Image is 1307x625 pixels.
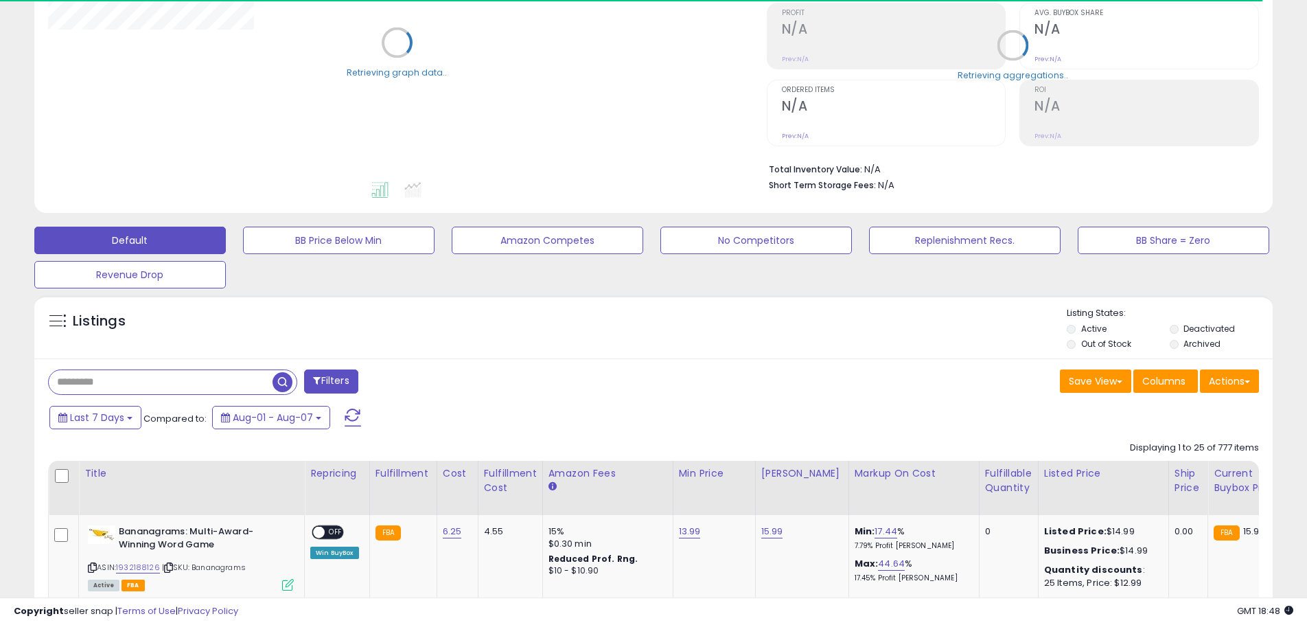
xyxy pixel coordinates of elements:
div: Listed Price [1044,466,1163,481]
button: Amazon Competes [452,227,643,254]
button: No Competitors [660,227,852,254]
div: $14.99 [1044,545,1158,557]
img: 31kksH94gbL._SL40_.jpg [88,525,115,544]
div: % [855,558,969,583]
div: Markup on Cost [855,466,973,481]
span: 15.99 [1243,525,1265,538]
b: Bananagrams: Multi-Award-Winning Word Game [119,525,286,554]
div: Ship Price [1175,466,1202,495]
a: Privacy Policy [178,604,238,617]
a: 1932188126 [116,562,160,573]
button: BB Price Below Min [243,227,435,254]
button: Replenishment Recs. [869,227,1061,254]
button: Columns [1133,370,1198,393]
div: Displaying 1 to 25 of 777 items [1130,442,1259,455]
h5: Listings [73,312,126,331]
b: Max: [855,557,879,570]
label: Active [1081,323,1107,334]
a: 15.99 [761,525,783,538]
div: seller snap | | [14,605,238,618]
span: 2025-08-15 18:48 GMT [1237,604,1293,617]
button: Revenue Drop [34,261,226,288]
p: 7.79% Profit [PERSON_NAME] [855,541,969,551]
div: Current Buybox Price [1214,466,1284,495]
div: 4.55 [484,525,532,538]
span: Last 7 Days [70,411,124,424]
div: Cost [443,466,472,481]
div: Min Price [679,466,750,481]
button: Last 7 Days [49,406,141,429]
div: % [855,525,969,551]
div: Retrieving graph data.. [347,66,447,78]
div: Fulfillment Cost [484,466,537,495]
a: 13.99 [679,525,701,538]
a: Terms of Use [117,604,176,617]
p: Listing States: [1067,307,1273,320]
small: FBA [375,525,401,541]
a: 6.25 [443,525,462,538]
b: Reduced Prof. Rng. [548,553,638,565]
span: OFF [325,527,347,538]
a: 44.64 [878,557,905,571]
span: Columns [1142,374,1185,388]
span: Compared to: [143,412,207,425]
div: ASIN: [88,525,294,589]
div: [PERSON_NAME] [761,466,843,481]
p: 17.45% Profit [PERSON_NAME] [855,573,969,583]
div: Amazon Fees [548,466,667,481]
b: Business Price: [1044,544,1120,557]
small: FBA [1214,525,1239,541]
div: Fulfillable Quantity [985,466,1032,495]
button: Save View [1060,370,1131,393]
label: Deactivated [1183,323,1235,334]
div: Repricing [310,466,364,481]
span: All listings currently available for purchase on Amazon [88,580,119,591]
div: Fulfillment [375,466,431,481]
div: Retrieving aggregations.. [958,69,1068,81]
span: | SKU: Bananagrams [162,562,246,573]
div: 15% [548,525,662,538]
button: Actions [1200,370,1259,393]
div: Title [84,466,299,481]
button: Aug-01 - Aug-07 [212,406,330,429]
a: 17.44 [875,525,897,538]
span: FBA [122,580,145,591]
div: : [1044,564,1158,576]
label: Archived [1183,338,1221,350]
button: BB Share = Zero [1078,227,1269,254]
div: 0 [985,525,1028,538]
div: $14.99 [1044,525,1158,538]
b: Listed Price: [1044,525,1107,538]
div: Win BuyBox [310,547,359,559]
small: Amazon Fees. [548,481,557,493]
strong: Copyright [14,604,64,617]
b: Min: [855,525,875,538]
button: Default [34,227,226,254]
label: Out of Stock [1081,338,1131,350]
th: The percentage added to the cost of goods (COGS) that forms the calculator for Min & Max prices. [848,461,979,515]
button: Filters [304,370,358,394]
div: 25 Items, Price: $12.99 [1044,577,1158,589]
span: Aug-01 - Aug-07 [233,411,313,424]
div: $10 - $10.90 [548,565,662,577]
div: $0.30 min [548,538,662,550]
div: 0.00 [1175,525,1197,538]
b: Quantity discounts [1044,563,1143,576]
